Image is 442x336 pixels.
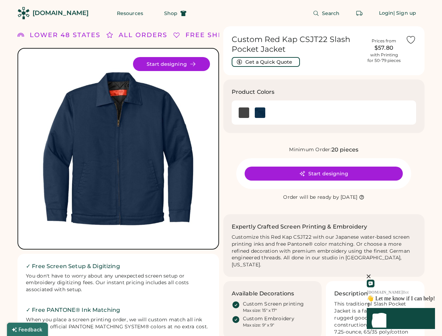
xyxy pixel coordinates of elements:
[341,194,358,201] div: [DATE]
[239,107,249,118] div: Charcoal
[331,146,358,154] div: 20 pieces
[255,107,265,118] img: Navy Swatch Image
[232,57,300,67] button: Get a Quick Quote
[239,107,249,118] img: Charcoal Swatch Image
[325,249,440,335] iframe: Front Chat
[26,306,211,314] h2: ✓ Free PANTONE® Ink Matching
[17,7,30,19] img: Rendered Logo - Screens
[232,88,275,96] h3: Product Colors
[119,30,167,40] div: ALL ORDERS
[372,38,396,44] div: Prices from
[243,315,294,322] div: Custom Embroidery
[232,223,367,231] h2: Expertly Crafted Screen Printing & Embroidery
[232,234,416,268] div: Customize this Red Kap CSJT22 with our Japanese water-based screen printing inks and free Pantone...
[289,146,331,153] div: Minimum Order:
[243,301,304,308] div: Custom Screen printing
[283,194,339,201] div: Order will be ready by
[322,11,340,16] span: Search
[232,35,363,54] h1: Custom Red Kap CSJT22 Slash Pocket Jacket
[108,6,152,20] button: Resources
[367,52,401,63] div: with Printing for 50-79 pieces
[243,322,274,328] div: Max size: 9" x 9"
[27,57,210,240] img: Red Kap CSJT22 Product Image
[133,57,210,71] button: Start designing
[379,10,394,17] div: Login
[245,167,403,181] button: Start designing
[33,9,89,17] div: [DOMAIN_NAME]
[304,6,348,20] button: Search
[352,6,366,20] button: Retrieve an order
[366,44,401,52] div: $57.80
[156,6,195,20] button: Shop
[27,57,210,240] div: CSJT22 Style Image
[26,273,211,294] div: You don't have to worry about any unexpected screen setup or embroidery digitizing fees. Our inst...
[232,289,294,298] h3: Available Decorations
[164,11,177,16] span: Shop
[255,107,265,118] div: Navy
[243,308,277,313] div: Max size: 15" x 17"
[393,10,416,17] div: | Sign up
[185,30,246,40] div: FREE SHIPPING
[26,262,211,271] h2: ✓ Free Screen Setup & Digitizing
[26,316,211,330] div: When you place a screen printing order, we will custom match all ink colors to official PANTONE M...
[30,30,100,40] div: LOWER 48 STATES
